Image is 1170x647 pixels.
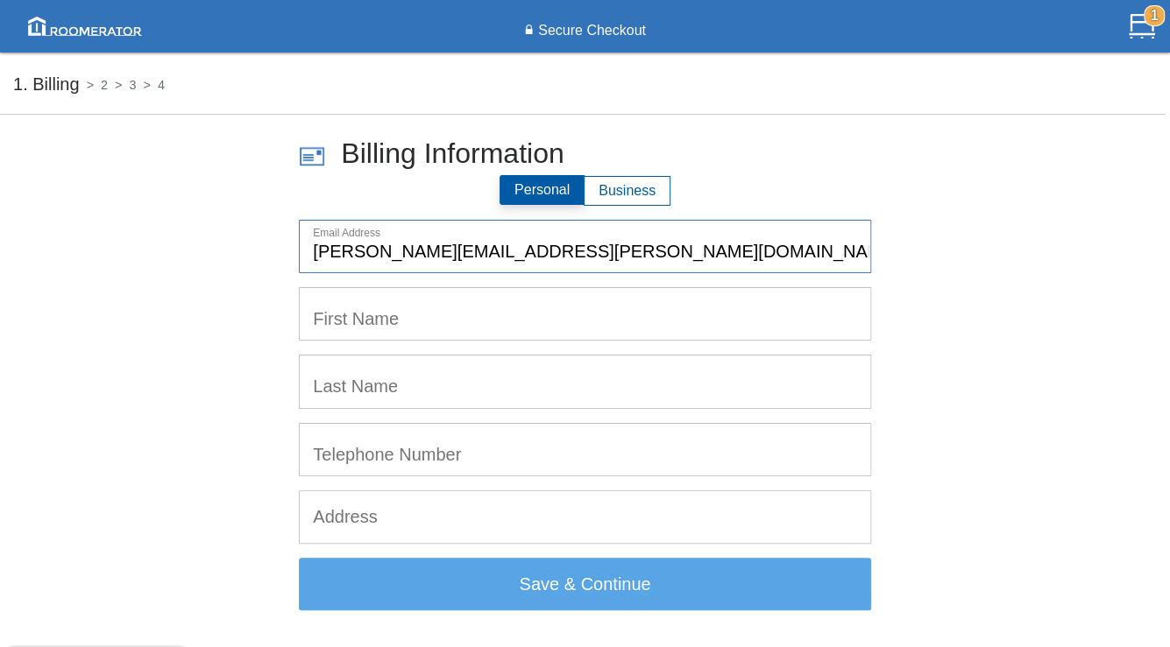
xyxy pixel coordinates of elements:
[300,221,872,241] div: Email Address
[500,175,585,205] label: Personal
[300,491,870,543] input: Address
[22,11,148,42] img: roomerator-logo.png
[299,143,871,169] h1: Billing Information
[1129,13,1155,39] img: Cart.svg
[136,74,164,93] h5: 4
[80,74,108,93] h5: 2
[299,558,871,610] button: Save & Continue
[300,288,870,340] input: First Name
[300,355,870,407] input: Last Name
[300,424,870,475] input: Telephone Number
[13,74,80,94] h5: 1. Billing
[1144,5,1165,26] strong: 1
[584,176,670,206] label: Business
[534,20,646,41] label: Secure Checkout
[108,74,136,93] h5: 3
[300,221,870,272] input: Email
[524,25,534,38] img: Lock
